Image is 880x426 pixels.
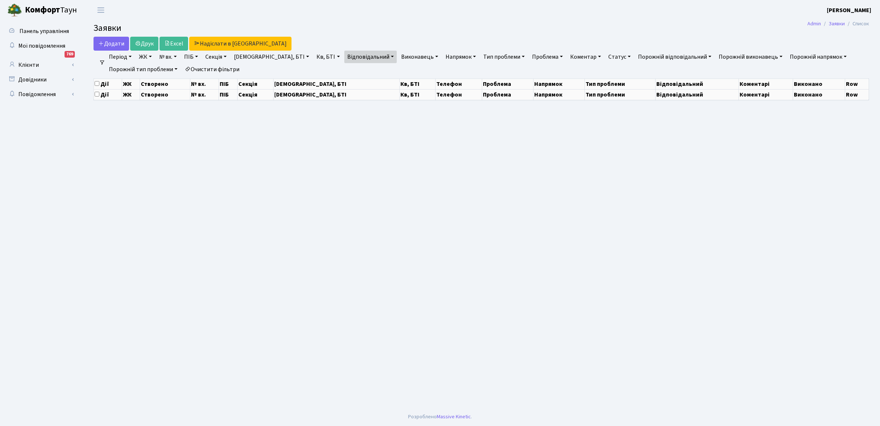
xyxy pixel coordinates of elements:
[19,27,69,35] span: Панель управління
[443,51,479,63] a: Напрямок
[739,79,793,89] th: Коментарі
[4,87,77,102] a: Повідомлення
[140,89,190,100] th: Створено
[400,79,435,89] th: Кв, БТІ
[435,89,482,100] th: Телефон
[4,58,77,72] a: Клієнти
[787,51,850,63] a: Порожній напрямок
[94,79,122,89] th: Дії
[480,51,528,63] a: Тип проблеми
[529,51,566,63] a: Проблема
[219,89,238,100] th: ПІБ
[807,20,821,28] a: Admin
[238,89,273,100] th: Секція
[313,51,342,63] a: Кв, БТІ
[136,51,155,63] a: ЖК
[4,39,77,53] a: Мої повідомлення769
[533,89,585,100] th: Напрямок
[408,413,472,421] div: Розроблено .
[845,89,869,100] th: Row
[122,89,140,100] th: ЖК
[25,4,77,17] span: Таун
[739,89,793,100] th: Коментарі
[635,51,714,63] a: Порожній відповідальний
[190,89,219,100] th: № вх.
[92,4,110,16] button: Переключити навігацію
[106,63,180,76] a: Порожній тип проблеми
[605,51,634,63] a: Статус
[4,24,77,39] a: Панель управління
[845,20,869,28] li: Список
[656,89,739,100] th: Відповідальний
[156,51,180,63] a: № вх.
[189,37,291,51] a: Надіслати в [GEOGRAPHIC_DATA]
[4,72,77,87] a: Довідники
[533,79,585,89] th: Напрямок
[398,51,441,63] a: Виконавець
[202,51,230,63] a: Секція
[482,79,533,89] th: Проблема
[98,40,124,48] span: Додати
[93,37,129,51] a: Додати
[656,79,739,89] th: Відповідальний
[273,79,400,89] th: [DEMOGRAPHIC_DATA], БТІ
[793,89,845,100] th: Виконано
[585,89,656,100] th: Тип проблеми
[190,79,219,89] th: № вх.
[827,6,871,15] a: [PERSON_NAME]
[7,3,22,18] img: logo.png
[93,22,121,34] span: Заявки
[238,79,273,89] th: Секція
[159,37,188,51] a: Excel
[18,42,65,50] span: Мої повідомлення
[482,89,533,100] th: Проблема
[182,63,242,76] a: Очистити фільтри
[796,16,880,32] nav: breadcrumb
[829,20,845,28] a: Заявки
[25,4,60,16] b: Комфорт
[845,79,869,89] th: Row
[65,51,75,58] div: 769
[567,51,604,63] a: Коментар
[140,79,190,89] th: Створено
[585,79,656,89] th: Тип проблеми
[106,51,135,63] a: Період
[827,6,871,14] b: [PERSON_NAME]
[181,51,201,63] a: ПІБ
[400,89,435,100] th: Кв, БТІ
[437,413,471,420] a: Massive Kinetic
[130,37,158,51] a: Друк
[793,79,845,89] th: Виконано
[344,51,397,63] a: Відповідальний
[435,79,482,89] th: Телефон
[122,79,140,89] th: ЖК
[231,51,312,63] a: [DEMOGRAPHIC_DATA], БТІ
[716,51,785,63] a: Порожній виконавець
[94,89,122,100] th: Дії
[219,79,238,89] th: ПІБ
[273,89,400,100] th: [DEMOGRAPHIC_DATA], БТІ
